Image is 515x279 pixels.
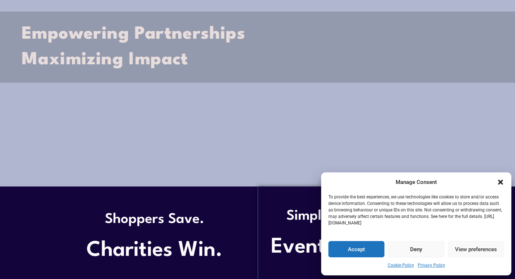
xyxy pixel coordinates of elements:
[62,236,247,266] h2: Charities Win.
[328,194,503,226] p: To provide the best experiences, we use technologies like cookies to store and/or access device i...
[266,233,456,262] h2: Event Partnerships
[418,261,445,270] a: Privacy Policy
[328,241,384,257] button: Accept
[388,241,444,257] button: Deny
[396,178,437,187] div: Manage Consent
[388,261,414,270] a: Cookie Policy
[62,210,247,229] h2: Shoppers Save.
[266,207,456,226] h2: Simplify the Business of
[448,241,504,257] button: View preferences
[497,179,504,186] div: Close dialogue
[22,21,493,73] h2: Empowering Partnerships Maximizing Impact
